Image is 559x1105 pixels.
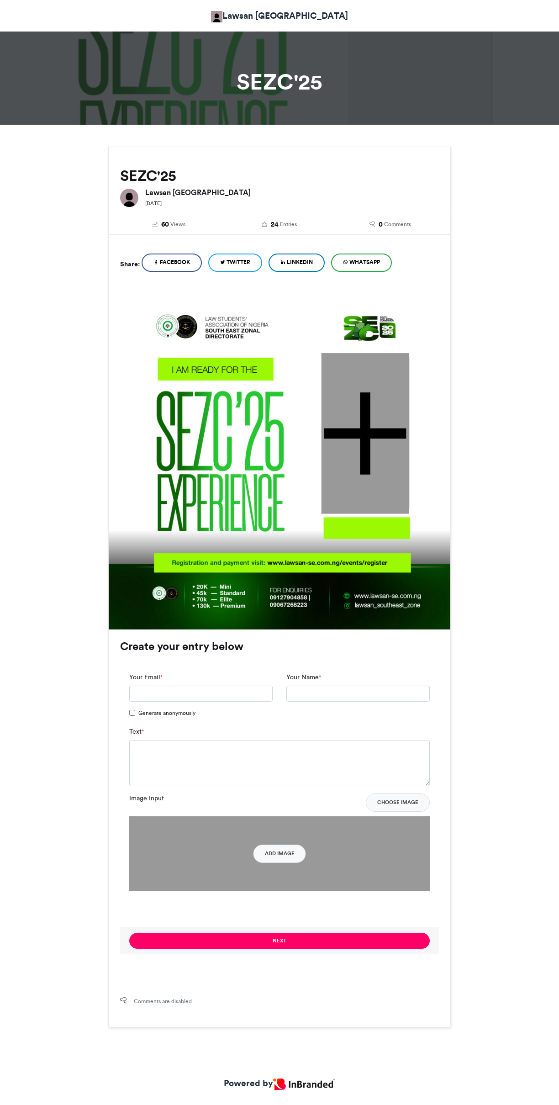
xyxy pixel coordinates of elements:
a: Lawsan [GEOGRAPHIC_DATA] [211,9,348,22]
small: [DATE] [145,200,162,206]
span: Facebook [160,258,190,266]
label: Text [129,727,144,736]
span: 24 [271,220,279,230]
img: Inbranded [273,1079,335,1090]
h3: Create your entry below [120,641,439,652]
a: 60 Views [120,220,217,230]
span: WhatsApp [349,258,380,266]
input: Generate anonymously [129,710,135,716]
a: 24 Entries [231,220,328,230]
button: Next [129,933,430,949]
button: Add Image [253,845,306,863]
img: Lawsan South East [120,189,138,207]
span: Views [170,220,185,228]
span: Twitter [227,258,250,266]
span: 0 [379,220,383,230]
a: Facebook [142,254,202,272]
label: Image Input [129,793,164,803]
a: 0 Comments [342,220,439,230]
span: Comments are disabled [134,997,192,1005]
h6: Lawsan [GEOGRAPHIC_DATA] [145,189,439,196]
h1: SEZC'25 [26,71,533,93]
span: Entries [280,220,297,228]
label: Your Email [129,672,163,682]
h2: SEZC'25 [120,168,439,184]
a: Twitter [208,254,262,272]
a: LinkedIn [269,254,325,272]
span: LinkedIn [287,258,313,266]
label: Your Name [286,672,321,682]
a: WhatsApp [331,254,392,272]
img: Background [109,288,450,629]
span: 60 [161,220,169,230]
span: Generate anonymously [138,709,195,717]
h5: Share: [120,258,140,270]
button: Choose Image [366,793,430,812]
img: Lawsan South East [211,11,222,22]
span: Comments [384,220,411,228]
a: Powered by [224,1077,335,1090]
